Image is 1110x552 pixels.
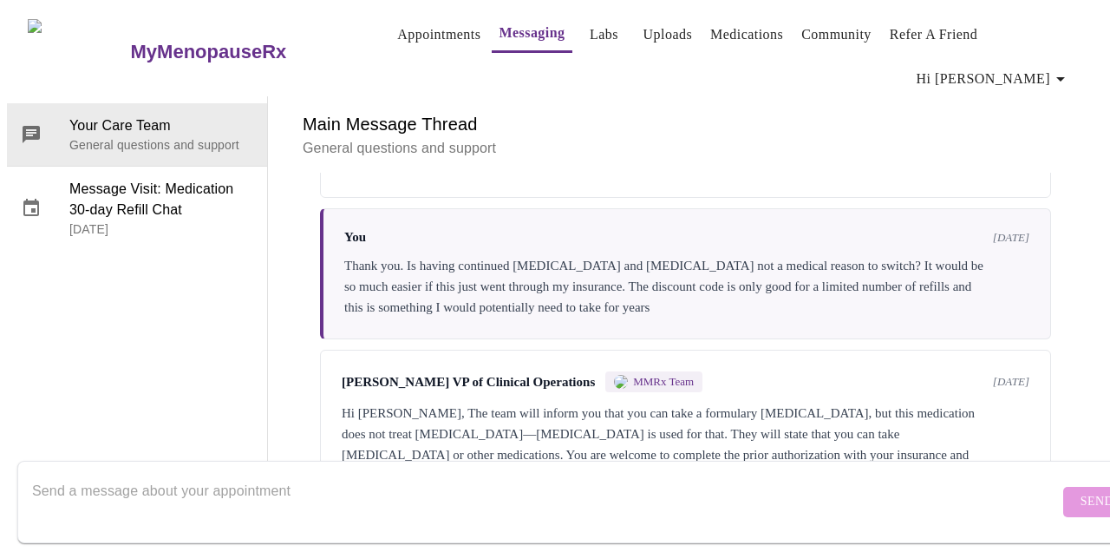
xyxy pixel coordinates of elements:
div: Thank you. Is having continued [MEDICAL_DATA] and [MEDICAL_DATA] not a medical reason to switch? ... [344,255,1029,318]
h3: MyMenopauseRx [131,41,287,63]
button: Hi [PERSON_NAME] [910,62,1078,96]
button: Medications [703,17,790,52]
span: [DATE] [993,375,1029,389]
span: You [344,230,366,245]
a: Medications [710,23,783,47]
div: Message Visit: Medication 30-day Refill Chat[DATE] [7,167,267,250]
a: Appointments [397,23,480,47]
span: Hi [PERSON_NAME] [917,67,1071,91]
p: General questions and support [69,136,253,154]
a: Labs [590,23,618,47]
a: MyMenopauseRx [128,22,356,82]
a: Uploads [643,23,693,47]
p: [DATE] [69,220,253,238]
span: [DATE] [993,231,1029,245]
img: MMRX [614,375,628,389]
h6: Main Message Thread [303,110,1068,138]
span: Message Visit: Medication 30-day Refill Chat [69,179,253,220]
a: Refer a Friend [890,23,978,47]
button: Community [794,17,878,52]
a: Community [801,23,872,47]
p: General questions and support [303,138,1068,159]
a: Messaging [499,21,565,45]
span: Your Care Team [69,115,253,136]
span: MMRx Team [633,375,694,389]
div: Your Care TeamGeneral questions and support [7,103,267,166]
div: Hi [PERSON_NAME], The team will inform you that you can take a formulary [MEDICAL_DATA], but this... [342,403,1029,486]
button: Appointments [390,17,487,52]
button: Uploads [637,17,700,52]
span: [PERSON_NAME] VP of Clinical Operations [342,375,595,390]
button: Refer a Friend [883,17,985,52]
button: Messaging [492,16,571,53]
button: Labs [577,17,632,52]
textarea: Send a message about your appointment [32,474,1059,529]
img: MyMenopauseRx Logo [28,19,128,84]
